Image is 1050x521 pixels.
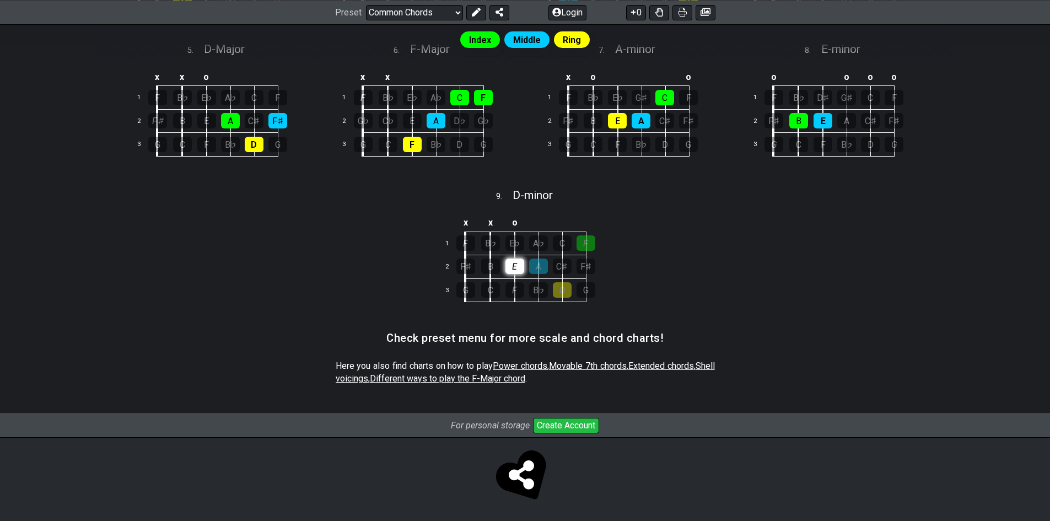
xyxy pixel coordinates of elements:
button: Share Preset [489,4,509,20]
td: 1 [439,232,465,255]
div: G [148,137,167,152]
div: D [245,137,263,152]
td: o [761,68,787,86]
td: o [677,68,701,86]
td: x [351,68,376,86]
span: Ring [563,32,581,48]
button: Create Account [533,418,599,433]
div: A♭ [221,90,240,105]
td: 1 [336,86,363,110]
button: Toggle Dexterity for all fretkits [649,4,669,20]
div: D♭ [450,113,469,128]
div: E♭ [403,90,422,105]
td: 2 [336,109,363,133]
span: Extended chords [628,361,694,371]
td: 1 [541,86,568,110]
div: G [268,137,287,152]
div: B♭ [481,235,500,251]
div: C [584,137,602,152]
div: B♭ [427,137,445,152]
div: F [559,90,578,105]
span: Shell voicings [336,361,715,383]
td: 3 [439,278,465,302]
td: x [170,68,195,86]
div: F [456,235,475,251]
div: B♭ [837,137,856,152]
td: o [503,213,527,232]
div: G♯ [632,90,650,105]
div: C [789,137,808,152]
div: F♯ [885,113,903,128]
div: G♯ [837,90,856,105]
td: x [478,213,503,232]
td: x [556,68,581,86]
div: G [474,137,493,152]
div: F [814,137,832,152]
div: C [173,137,192,152]
td: 1 [131,86,157,110]
button: Print [672,4,692,20]
div: B♭ [173,90,192,105]
td: 2 [747,109,773,133]
div: F [403,137,422,152]
div: C♭ [379,113,397,128]
div: B♭ [379,90,397,105]
span: Different ways to play the F-Major chord [370,373,525,384]
div: D [450,137,469,152]
div: F [764,90,783,105]
button: Edit Preset [466,4,486,20]
div: C [379,137,397,152]
div: C [481,282,500,298]
div: A♭ [529,235,548,251]
div: F [505,282,524,298]
div: A [837,113,856,128]
div: C♯ [655,113,674,128]
div: A [529,259,548,274]
div: F♯ [148,113,167,128]
td: 3 [131,133,157,157]
div: F♯ [268,113,287,128]
span: Middle [513,32,541,48]
button: Create image [696,4,715,20]
div: D [861,137,880,152]
div: G♭ [474,113,493,128]
div: F♯ [679,113,698,128]
td: 3 [541,133,568,157]
div: G [764,137,783,152]
td: x [145,68,170,86]
div: A [427,113,445,128]
div: E♭ [197,90,216,105]
div: B♭ [584,90,602,105]
div: B [173,113,192,128]
div: G [559,137,578,152]
div: D [553,282,572,298]
div: E [505,259,524,274]
div: F [474,90,493,105]
td: x [453,213,478,232]
div: G [679,137,698,152]
div: C [655,90,674,105]
span: Movable 7th chords [549,361,627,371]
div: F [148,90,167,105]
button: 0 [626,4,646,20]
div: B♭ [529,282,548,298]
div: C♯ [861,113,880,128]
div: A [221,113,240,128]
div: A [632,113,650,128]
div: C [553,235,572,251]
td: o [859,68,882,86]
div: B♭ [789,90,808,105]
div: G♭ [354,113,373,128]
div: G [885,137,903,152]
td: 2 [439,255,465,279]
span: Index [469,32,491,48]
div: G [456,282,475,298]
span: Preset [335,7,362,18]
div: F [885,90,903,105]
td: 2 [541,109,568,133]
td: o [882,68,906,86]
div: D [655,137,674,152]
div: F [679,90,698,105]
td: 2 [131,109,157,133]
div: F♯ [577,259,595,274]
